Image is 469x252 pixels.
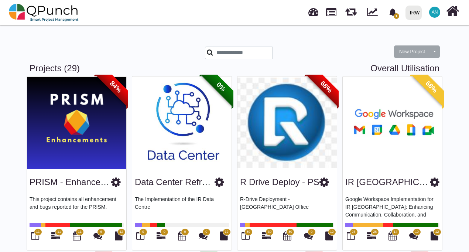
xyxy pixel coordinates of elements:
[288,229,292,235] span: 30
[386,6,399,19] div: Notification
[384,0,403,24] a: bell fill1
[201,67,242,108] span: 0%
[330,229,333,235] span: 12
[100,229,102,235] span: 6
[410,6,420,19] div: IRW
[51,234,60,240] a: 11
[435,229,439,235] span: 12
[51,231,60,240] i: Gantt
[373,229,377,235] span: 26
[262,234,271,240] a: 30
[30,195,124,218] p: This project contains all enhancement and bugs reported for the PRISM.
[446,4,459,18] i: Home
[119,229,123,235] span: 12
[135,195,229,218] p: The Implementation of the IR Data Centre
[36,229,40,235] span: 11
[157,234,165,240] a: 0
[306,67,347,108] span: 68%
[352,229,355,235] span: 26
[220,231,228,240] i: Document Library
[242,231,250,240] i: Board
[326,5,336,16] span: Projects
[240,195,334,218] p: R-Drive Deployment - [GEOGRAPHIC_DATA] Office
[325,231,333,240] i: Document Library
[367,231,376,240] i: Gantt
[142,229,144,235] span: 0
[135,177,215,188] h3: Data Center Refresh
[409,231,418,240] i: Punch Discussions
[73,231,81,240] i: Calendar
[78,229,82,235] span: 11
[157,231,165,240] i: Gantt
[370,63,439,74] a: Overall Utilisation
[394,229,397,235] span: 14
[415,229,419,235] span: 10
[345,195,439,218] p: Google Workspace Implementation for IR [GEOGRAPHIC_DATA]: Enhancing Communication, Collaboration,...
[432,10,438,14] span: AN
[225,229,228,235] span: 12
[199,231,208,240] i: Punch Discussions
[184,229,186,235] span: 0
[178,231,186,240] i: Calendar
[283,231,291,240] i: Calendar
[345,177,430,188] h3: IR Sudan Google WSI
[95,67,136,108] span: 84%
[347,231,355,240] i: Board
[262,231,271,240] i: Gantt
[394,13,399,19] span: 1
[93,231,102,240] i: Punch Discussions
[136,231,144,240] i: Board
[425,0,445,24] a: AN
[367,234,376,240] a: 26
[57,229,61,235] span: 11
[30,177,111,188] h3: PRISM - Enhancements
[411,67,452,108] span: 68%
[429,7,440,18] span: Anum Naz
[205,229,207,235] span: 0
[388,231,397,240] i: Calendar
[268,229,271,235] span: 30
[363,0,384,25] div: Dynamic Report
[394,45,430,58] button: New Project
[30,177,124,187] a: PRISM - Enhancements
[402,0,425,25] a: IRW
[304,231,313,240] i: Punch Discussions
[240,177,319,187] a: R Drive Deploy - PS
[308,4,318,16] span: Dashboard
[246,229,250,235] span: 30
[30,63,439,74] h3: Projects (29)
[431,231,438,240] i: Document Library
[135,177,216,187] a: Data Center Refresh
[311,229,312,235] span: 0
[389,8,397,16] svg: bell fill
[115,231,123,240] i: Document Library
[31,231,39,240] i: Board
[164,229,165,235] span: 0
[9,1,79,24] img: qpunch-sp.fa6292f.png
[345,4,357,16] span: Releases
